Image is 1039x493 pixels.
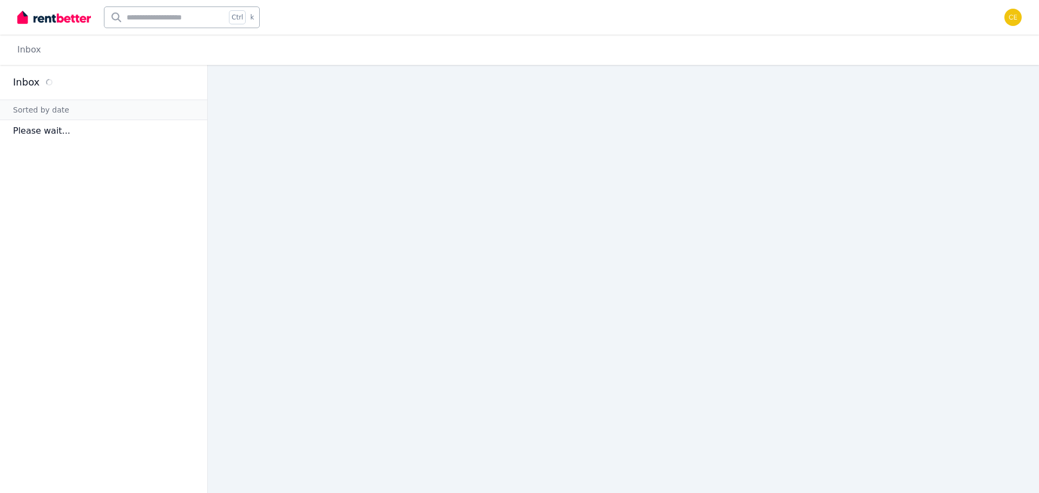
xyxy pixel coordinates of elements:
img: RentBetter [17,9,91,25]
span: Ctrl [229,10,246,24]
span: k [250,13,254,22]
a: Inbox [17,44,41,55]
img: Chris Ellsmore [1004,9,1022,26]
h2: Inbox [13,75,40,90]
